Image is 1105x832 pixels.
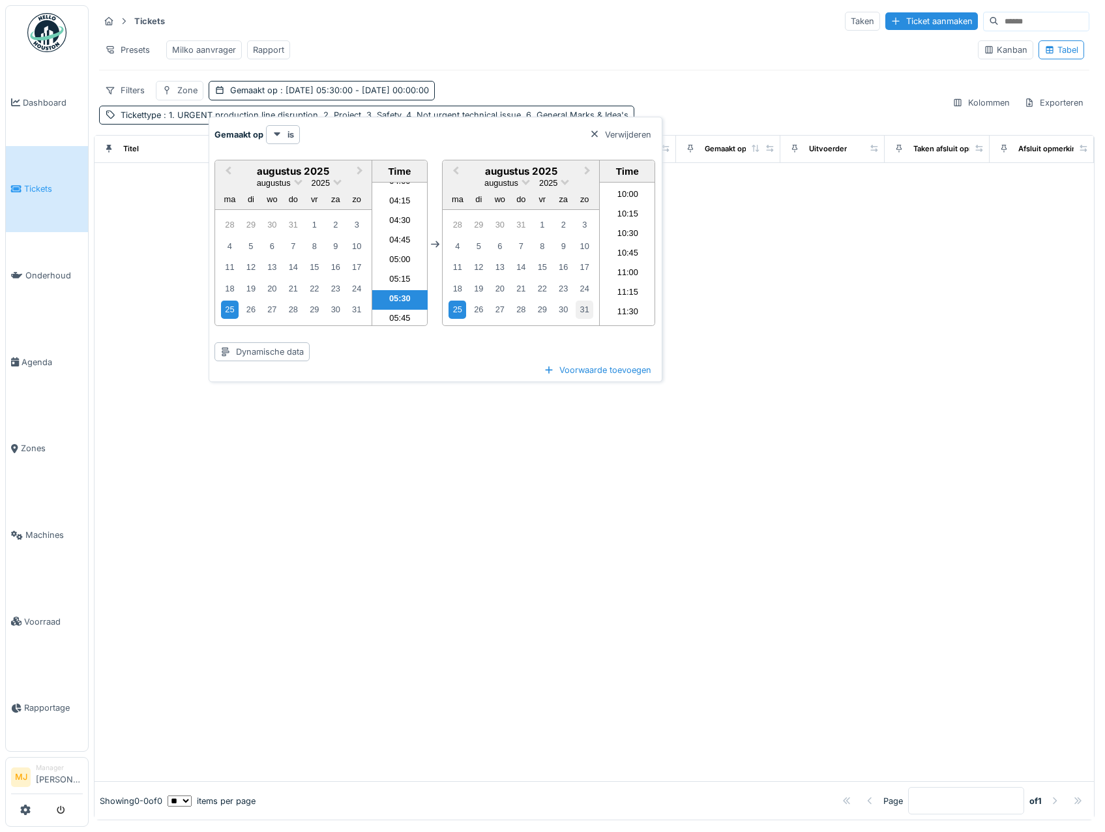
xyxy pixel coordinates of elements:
[221,190,239,208] div: maandag
[219,215,367,320] div: Month augustus, 2025
[327,280,344,297] div: Choose zaterdag 23 augustus 2025
[512,280,530,297] div: Choose donderdag 21 augustus 2025
[470,237,488,255] div: Choose dinsdag 5 augustus 2025
[372,251,428,271] li: 05:00
[600,205,655,225] li: 10:15
[470,216,488,233] div: Choose dinsdag 29 juli 2025
[372,173,428,192] li: 04:00
[306,258,323,276] div: Choose vrijdag 15 augustus 2025
[284,258,302,276] div: Choose donderdag 14 augustus 2025
[129,15,170,27] strong: Tickets
[449,237,466,255] div: Choose maandag 4 augustus 2025
[242,301,259,318] div: Choose dinsdag 26 augustus 2025
[216,162,237,183] button: Previous Month
[449,280,466,297] div: Choose maandag 18 augustus 2025
[24,183,83,195] span: Tickets
[27,13,66,52] img: Badge_color-CXgf-gQk.svg
[555,216,572,233] div: Choose zaterdag 2 augustus 2025
[348,216,366,233] div: Choose zondag 3 augustus 2025
[603,166,651,177] div: Time
[576,237,593,255] div: Choose zondag 10 augustus 2025
[348,280,366,297] div: Choose zondag 24 augustus 2025
[22,356,83,368] span: Agenda
[263,258,281,276] div: Choose woensdag 13 augustus 2025
[449,301,466,318] div: Choose maandag 25 augustus 2025
[447,215,595,320] div: Month augustus, 2025
[576,216,593,233] div: Choose zondag 3 augustus 2025
[512,190,530,208] div: donderdag
[36,763,83,773] div: Manager
[348,301,366,318] div: Choose zondag 31 augustus 2025
[372,183,428,325] ul: Time
[11,767,31,787] li: MJ
[484,178,518,188] span: augustus
[705,143,746,155] div: Gemaakt op
[284,216,302,233] div: Choose donderdag 31 juli 2025
[600,225,655,245] li: 10:30
[600,303,655,323] li: 11:30
[449,216,466,233] div: Choose maandag 28 juli 2025
[449,190,466,208] div: maandag
[533,301,551,318] div: Choose vrijdag 29 augustus 2025
[25,269,83,282] span: Onderhoud
[947,93,1016,112] div: Kolommen
[348,190,366,208] div: zondag
[161,110,628,120] span: : 1. URGENT production line disruption, 2. Project, 3. Safety, 4. Not urgent technical issue, 6. ...
[491,237,508,255] div: Choose woensdag 6 augustus 2025
[984,44,1027,56] div: Kanban
[491,190,508,208] div: woensdag
[1018,93,1089,112] div: Exporteren
[278,85,429,95] span: : [DATE] 05:30:00 - [DATE] 00:00:00
[555,190,572,208] div: zaterdag
[883,795,903,807] div: Page
[263,216,281,233] div: Choose woensdag 30 juli 2025
[263,280,281,297] div: Choose woensdag 20 augustus 2025
[21,442,83,454] span: Zones
[491,258,508,276] div: Choose woensdag 13 augustus 2025
[555,237,572,255] div: Choose zaterdag 9 augustus 2025
[576,258,593,276] div: Choose zondag 17 augustus 2025
[533,190,551,208] div: vrijdag
[327,301,344,318] div: Choose zaterdag 30 augustus 2025
[576,280,593,297] div: Choose zondag 24 augustus 2025
[327,190,344,208] div: zaterdag
[306,280,323,297] div: Choose vrijdag 22 augustus 2025
[470,190,488,208] div: dinsdag
[372,271,428,290] li: 05:15
[372,192,428,212] li: 04:15
[538,361,656,379] div: Voorwaarde toevoegen
[351,162,372,183] button: Next Month
[242,258,259,276] div: Choose dinsdag 12 augustus 2025
[600,284,655,303] li: 11:15
[221,258,239,276] div: Choose maandag 11 augustus 2025
[25,529,83,541] span: Machines
[1029,795,1042,807] strong: of 1
[470,258,488,276] div: Choose dinsdag 12 augustus 2025
[327,216,344,233] div: Choose zaterdag 2 augustus 2025
[287,128,294,141] strong: is
[99,40,156,59] div: Presets
[221,280,239,297] div: Choose maandag 18 augustus 2025
[512,301,530,318] div: Choose donderdag 28 augustus 2025
[327,258,344,276] div: Choose zaterdag 16 augustus 2025
[491,280,508,297] div: Choose woensdag 20 augustus 2025
[36,763,83,791] li: [PERSON_NAME]
[168,795,256,807] div: items per page
[576,190,593,208] div: zondag
[1044,44,1078,56] div: Tabel
[600,183,655,325] ul: Time
[539,178,557,188] span: 2025
[230,84,429,97] div: Gemaakt op
[221,301,239,318] div: Choose maandag 25 augustus 2025
[584,126,656,143] div: Verwijderen
[123,143,139,155] div: Titel
[306,301,323,318] div: Choose vrijdag 29 augustus 2025
[491,301,508,318] div: Choose woensdag 27 augustus 2025
[885,12,978,30] div: Ticket aanmaken
[348,258,366,276] div: Choose zondag 17 augustus 2025
[242,190,259,208] div: dinsdag
[600,264,655,284] li: 11:00
[533,216,551,233] div: Choose vrijdag 1 augustus 2025
[172,44,236,56] div: Milko aanvrager
[24,616,83,628] span: Voorraad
